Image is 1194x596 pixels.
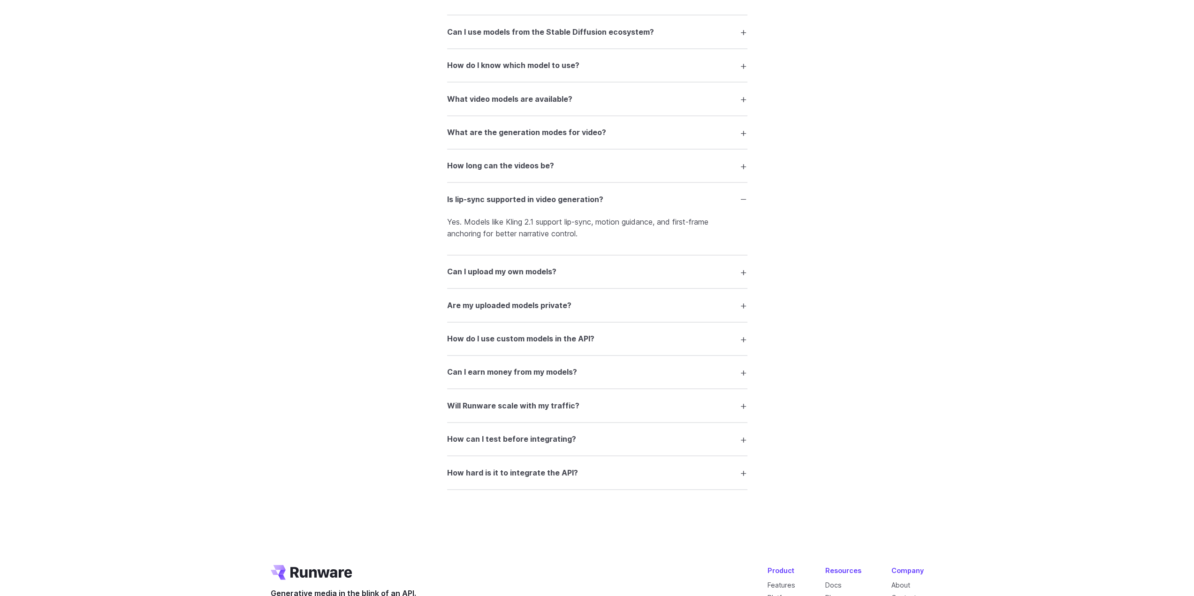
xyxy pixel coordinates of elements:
a: About [891,581,910,589]
h3: How long can the videos be? [447,160,554,172]
summary: How do I use custom models in the API? [447,330,747,348]
a: Docs [825,581,842,589]
h3: How can I test before integrating? [447,433,576,445]
summary: Can I upload my own models? [447,263,747,281]
summary: How can I test before integrating? [447,430,747,448]
h3: How do I use custom models in the API? [447,333,594,345]
summary: Are my uploaded models private? [447,296,747,314]
summary: Can I use models from the Stable Diffusion ecosystem? [447,23,747,41]
div: Product [768,565,795,576]
h3: Can I earn money from my models? [447,366,577,378]
summary: How long can the videos be? [447,157,747,175]
div: Resources [825,565,861,576]
summary: Can I earn money from my models? [447,363,747,381]
summary: How hard is it to integrate the API? [447,464,747,482]
h3: What video models are available? [447,93,572,106]
summary: What video models are available? [447,90,747,108]
h3: Will Runware scale with my traffic? [447,400,579,412]
p: Yes. Models like Kling 2.1 support lip-sync, motion guidance, and first-frame anchoring for bette... [447,216,747,240]
h3: Is lip-sync supported in video generation? [447,194,603,206]
h3: How do I know which model to use? [447,60,579,72]
h3: Can I upload my own models? [447,266,556,278]
h3: How hard is it to integrate the API? [447,467,578,479]
h3: Are my uploaded models private? [447,300,571,312]
summary: Will Runware scale with my traffic? [447,397,747,415]
a: Features [768,581,795,589]
a: Go to / [271,565,352,580]
h3: What are the generation modes for video? [447,127,606,139]
div: Company [891,565,924,576]
summary: What are the generation modes for video? [447,124,747,142]
summary: Is lip-sync supported in video generation? [447,190,747,208]
summary: How do I know which model to use? [447,57,747,75]
h3: Can I use models from the Stable Diffusion ecosystem? [447,26,654,38]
